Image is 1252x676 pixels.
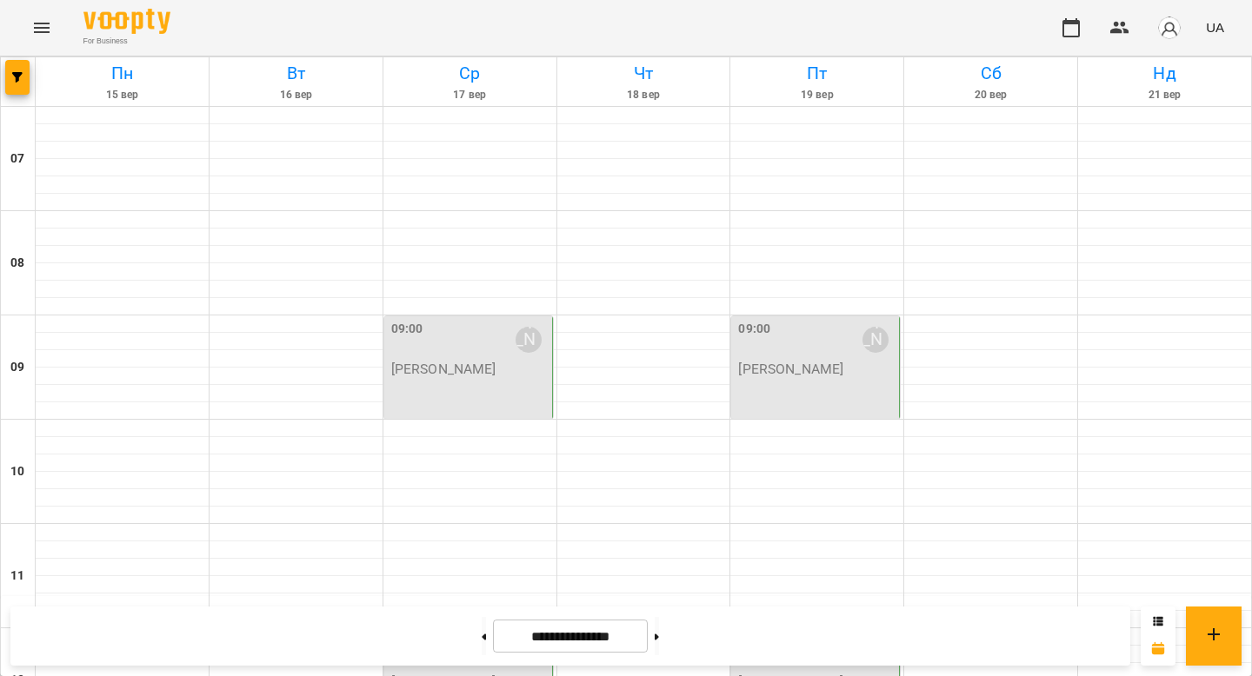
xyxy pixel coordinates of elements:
[391,361,496,376] p: [PERSON_NAME]
[38,60,206,87] h6: Пн
[212,87,380,103] h6: 16 вер
[10,567,24,586] h6: 11
[391,320,423,339] label: 09:00
[1199,11,1231,43] button: UA
[862,327,889,353] div: Білинець Магдалина Василівна
[560,87,728,103] h6: 18 вер
[212,60,380,87] h6: Вт
[386,60,554,87] h6: Ср
[83,36,170,47] span: For Business
[907,60,1075,87] h6: Сб
[516,327,542,353] div: Білинець Магдалина Василівна
[83,9,170,34] img: Voopty Logo
[733,87,901,103] h6: 19 вер
[738,361,843,376] p: [PERSON_NAME]
[1081,60,1249,87] h6: Нд
[386,87,554,103] h6: 17 вер
[10,149,24,169] h6: 07
[38,87,206,103] h6: 15 вер
[1081,87,1249,103] h6: 21 вер
[1157,16,1182,40] img: avatar_s.png
[10,358,24,377] h6: 09
[738,320,770,339] label: 09:00
[560,60,728,87] h6: Чт
[1206,18,1224,36] span: UA
[10,462,24,481] h6: 10
[733,60,901,87] h6: Пт
[907,87,1075,103] h6: 20 вер
[21,7,63,49] button: Menu
[10,254,24,273] h6: 08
